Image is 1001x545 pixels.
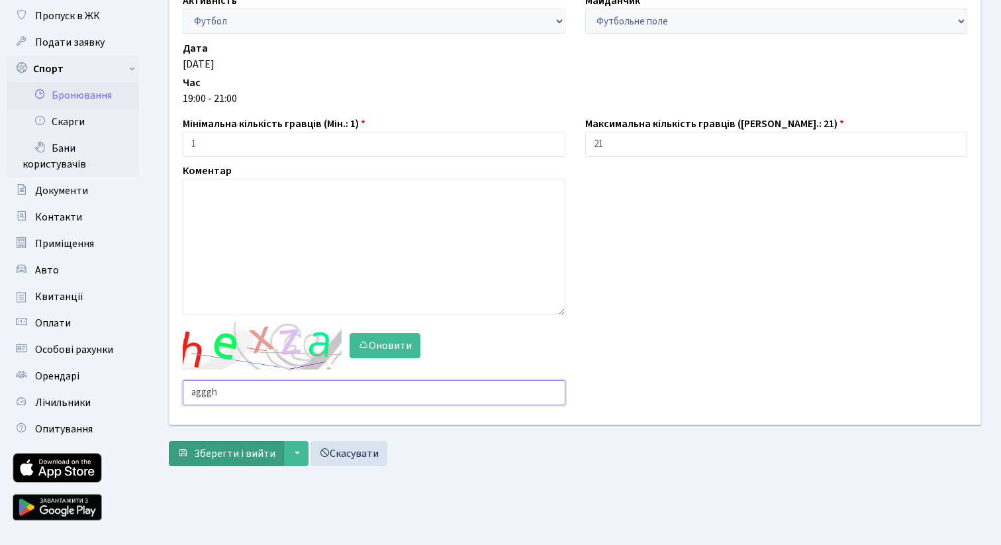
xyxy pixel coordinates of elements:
[183,322,342,370] img: default
[7,204,139,230] a: Контакти
[183,56,967,72] div: [DATE]
[35,422,93,436] span: Опитування
[7,56,139,82] a: Спорт
[35,289,83,304] span: Квитанції
[7,82,139,109] a: Бронювання
[35,263,59,277] span: Авто
[7,283,139,310] a: Квитанції
[7,363,139,389] a: Орендарі
[350,333,420,358] button: Оновити
[7,29,139,56] a: Подати заявку
[7,310,139,336] a: Оплати
[7,416,139,442] a: Опитування
[35,316,71,330] span: Оплати
[7,257,139,283] a: Авто
[183,163,232,179] label: Коментар
[35,395,91,410] span: Лічильники
[35,342,113,357] span: Особові рахунки
[310,441,387,466] a: Скасувати
[7,3,139,29] a: Пропуск в ЖК
[7,109,139,135] a: Скарги
[7,230,139,257] a: Приміщення
[183,40,208,56] label: Дата
[35,183,88,198] span: Документи
[35,9,100,23] span: Пропуск в ЖК
[169,441,284,466] button: Зберегти і вийти
[35,369,79,383] span: Орендарі
[7,135,139,177] a: Бани користувачів
[183,91,967,107] div: 19:00 - 21:00
[183,380,565,405] input: Введіть текст із зображення
[35,35,105,50] span: Подати заявку
[7,336,139,363] a: Особові рахунки
[585,116,844,132] label: Максимальна кількість гравців ([PERSON_NAME].: 21)
[183,75,201,91] label: Час
[35,236,94,251] span: Приміщення
[194,446,275,461] span: Зберегти і вийти
[183,116,365,132] label: Мінімальна кількість гравців (Мін.: 1)
[7,389,139,416] a: Лічильники
[35,210,82,224] span: Контакти
[7,177,139,204] a: Документи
